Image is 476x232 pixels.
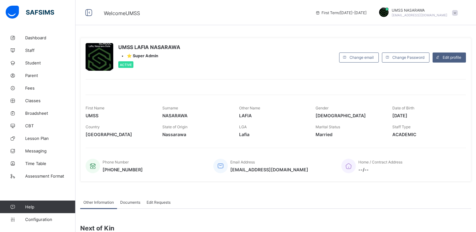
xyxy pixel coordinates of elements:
[392,106,414,110] span: Date of Birth
[358,160,402,164] span: Home / Contract Address
[316,113,383,118] span: [DEMOGRAPHIC_DATA]
[120,63,132,67] span: Active
[25,174,76,179] span: Assessment Format
[25,98,76,103] span: Classes
[392,13,447,17] span: [EMAIL_ADDRESS][DOMAIN_NAME]
[118,53,180,58] div: •
[25,111,76,116] span: Broadsheet
[230,160,255,164] span: Email Address
[86,124,100,129] span: Country
[373,8,461,18] div: UMSSNASARAWA
[25,148,76,153] span: Messaging
[86,106,104,110] span: First Name
[25,136,76,141] span: Lesson Plan
[239,106,260,110] span: Other Name
[25,35,76,40] span: Dashboard
[103,160,129,164] span: Phone Number
[230,167,308,172] span: [EMAIL_ADDRESS][DOMAIN_NAME]
[316,124,340,129] span: Marital Status
[103,167,143,172] span: [PHONE_NUMBER]
[25,161,76,166] span: Time Table
[25,204,75,209] span: Help
[86,132,153,137] span: [GEOGRAPHIC_DATA]
[25,60,76,65] span: Student
[118,44,180,50] span: UMSS LAFIA NASARAWA
[350,55,374,60] span: Change email
[162,132,230,137] span: Nassarawa
[127,53,158,58] span: ⭐ Super Admin
[392,55,424,60] span: Change Password
[25,48,76,53] span: Staff
[25,73,76,78] span: Parent
[316,106,328,110] span: Gender
[147,200,171,205] span: Edit Requests
[392,113,460,118] span: [DATE]
[392,8,447,13] span: UMSS NASARAWA
[358,167,402,172] span: --/--
[86,113,153,118] span: UMSS
[162,106,178,110] span: Surname
[104,10,140,16] span: Welcome UMSS
[316,132,383,137] span: Married
[239,132,306,137] span: Lafia
[6,6,54,19] img: safsims
[392,132,460,137] span: ACADEMIC
[25,217,75,222] span: Configuration
[162,113,230,118] span: NASARAWA
[239,113,306,118] span: LAFIA
[80,224,471,232] span: Next of Kin
[315,10,367,15] span: session/term information
[392,124,411,129] span: Staff Type
[25,86,76,91] span: Fees
[239,124,247,129] span: LGA
[443,55,461,60] span: Edit profile
[83,200,114,205] span: Other Information
[120,200,140,205] span: Documents
[25,123,76,128] span: CBT
[162,124,188,129] span: State of Origin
